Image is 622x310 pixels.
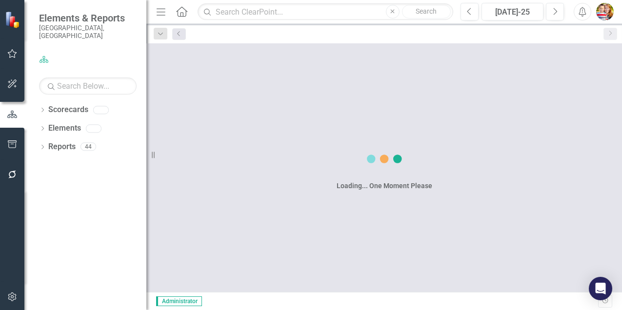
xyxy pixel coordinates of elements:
button: Search [402,5,451,19]
input: Search ClearPoint... [198,3,453,20]
span: Search [416,7,437,15]
a: Scorecards [48,104,88,116]
div: Open Intercom Messenger [589,277,612,300]
span: Elements & Reports [39,12,137,24]
button: [DATE]-25 [482,3,544,20]
a: Reports [48,141,76,153]
img: Shari Metcalfe [596,3,614,20]
span: Administrator [156,296,202,306]
div: 44 [80,143,96,151]
div: Loading... One Moment Please [337,181,432,191]
small: [GEOGRAPHIC_DATA], [GEOGRAPHIC_DATA] [39,24,137,40]
div: [DATE]-25 [485,6,541,18]
a: Elements [48,123,81,134]
img: ClearPoint Strategy [5,11,22,28]
input: Search Below... [39,77,137,95]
